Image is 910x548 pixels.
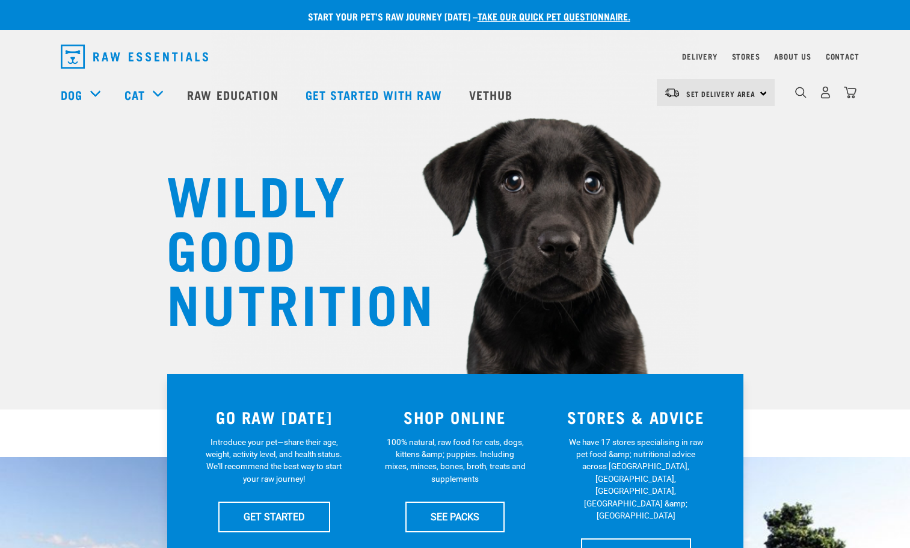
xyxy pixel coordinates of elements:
[61,45,208,69] img: Raw Essentials Logo
[844,86,856,99] img: home-icon@2x.png
[565,436,707,522] p: We have 17 stores specialising in raw pet food &amp; nutritional advice across [GEOGRAPHIC_DATA],...
[826,54,859,58] a: Contact
[61,86,82,104] a: Dog
[819,86,832,99] img: user.png
[203,436,345,485] p: Introduce your pet—share their age, weight, activity level, and health status. We'll recommend th...
[384,436,526,485] p: 100% natural, raw food for cats, dogs, kittens &amp; puppies. Including mixes, minces, bones, bro...
[774,54,811,58] a: About Us
[732,54,760,58] a: Stores
[795,87,807,98] img: home-icon-1@2x.png
[372,408,538,426] h3: SHOP ONLINE
[125,86,145,104] a: Cat
[175,70,293,119] a: Raw Education
[457,70,528,119] a: Vethub
[294,70,457,119] a: Get started with Raw
[682,54,717,58] a: Delivery
[553,408,719,426] h3: STORES & ADVICE
[51,40,859,73] nav: dropdown navigation
[478,13,630,19] a: take our quick pet questionnaire.
[664,87,680,98] img: van-moving.png
[686,92,756,96] span: Set Delivery Area
[405,502,505,532] a: SEE PACKS
[218,502,330,532] a: GET STARTED
[191,408,358,426] h3: GO RAW [DATE]
[167,166,407,328] h1: WILDLY GOOD NUTRITION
